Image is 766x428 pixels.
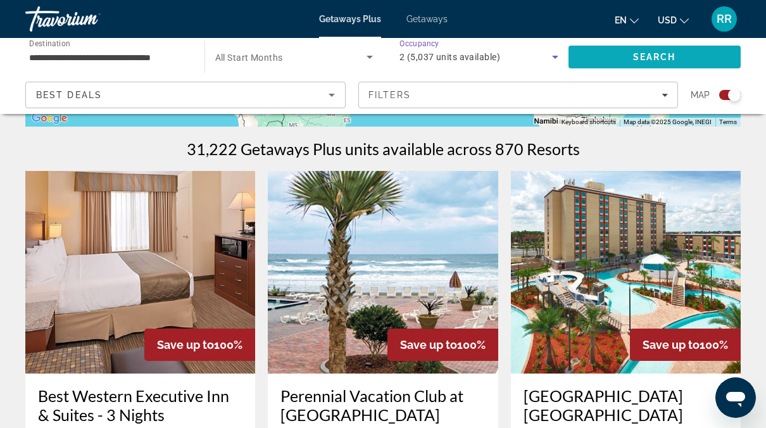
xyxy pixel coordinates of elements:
span: All Start Months [215,53,283,63]
h1: 31,222 Getaways Plus units available across 870 Resorts [187,139,580,158]
img: Google [28,110,70,127]
img: Red Lion Hotel Orlando Lake Buena Vista South - 3 Nights [511,171,741,374]
div: 100% [387,329,498,361]
button: Search [568,46,741,68]
img: Perennial Vacation Club at Daytona Beach [268,171,498,374]
span: en [615,15,627,25]
a: Getaways Plus [319,14,381,24]
span: Best Deals [36,90,102,100]
span: Save up to [400,338,457,351]
span: Search [633,52,676,62]
span: Save up to [643,338,700,351]
mat-select: Sort by [36,87,335,103]
span: Save up to [157,338,214,351]
span: Occupancy [399,39,439,48]
a: Open this area in Google Maps (opens a new window) [28,110,70,127]
a: Getaways [406,14,448,24]
div: 100% [630,329,741,361]
button: Keyboard shortcuts [562,118,616,127]
span: Map data ©2025 Google, INEGI [624,118,712,125]
a: Perennial Vacation Club at [GEOGRAPHIC_DATA] [280,386,485,424]
input: Select destination [29,50,188,65]
button: Filters [358,82,679,108]
span: 2 (5,037 units available) [399,52,500,62]
img: Best Western Executive Inn & Suites - 3 Nights [25,171,255,374]
span: USD [658,15,677,25]
span: Destination [29,39,70,47]
a: Terms (opens in new tab) [719,118,737,125]
button: User Menu [708,6,741,32]
a: Travorium [25,3,152,35]
div: 100% [144,329,255,361]
a: Best Western Executive Inn & Suites - 3 Nights [38,386,242,424]
span: RR [717,13,732,25]
iframe: Button to launch messaging window [715,377,756,418]
span: Filters [368,90,411,100]
button: Change currency [658,11,689,29]
span: Map [691,86,710,104]
button: Change language [615,11,639,29]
